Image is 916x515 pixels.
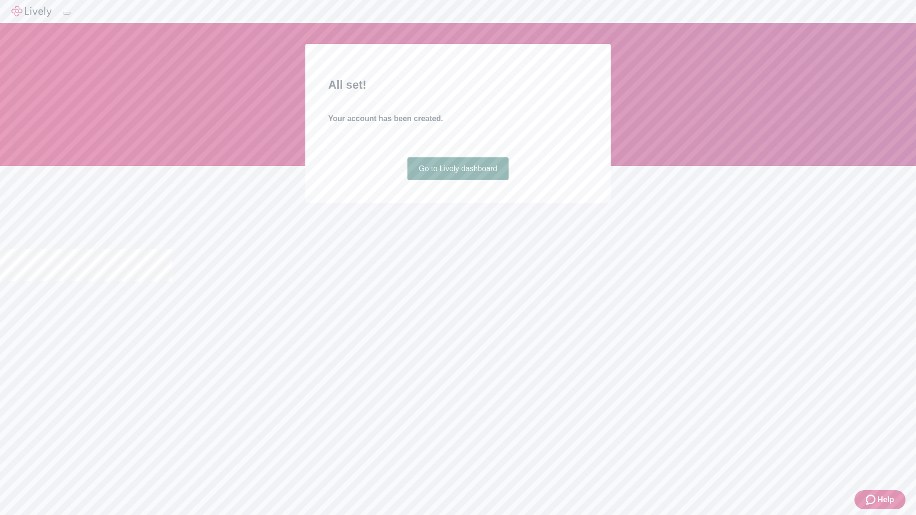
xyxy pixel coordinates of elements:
[328,76,588,93] h2: All set!
[866,494,877,505] svg: Zendesk support icon
[877,494,894,505] span: Help
[11,6,52,17] img: Lively
[63,12,71,15] button: Log out
[407,157,509,180] a: Go to Lively dashboard
[854,490,906,509] button: Zendesk support iconHelp
[328,113,588,124] h4: Your account has been created.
